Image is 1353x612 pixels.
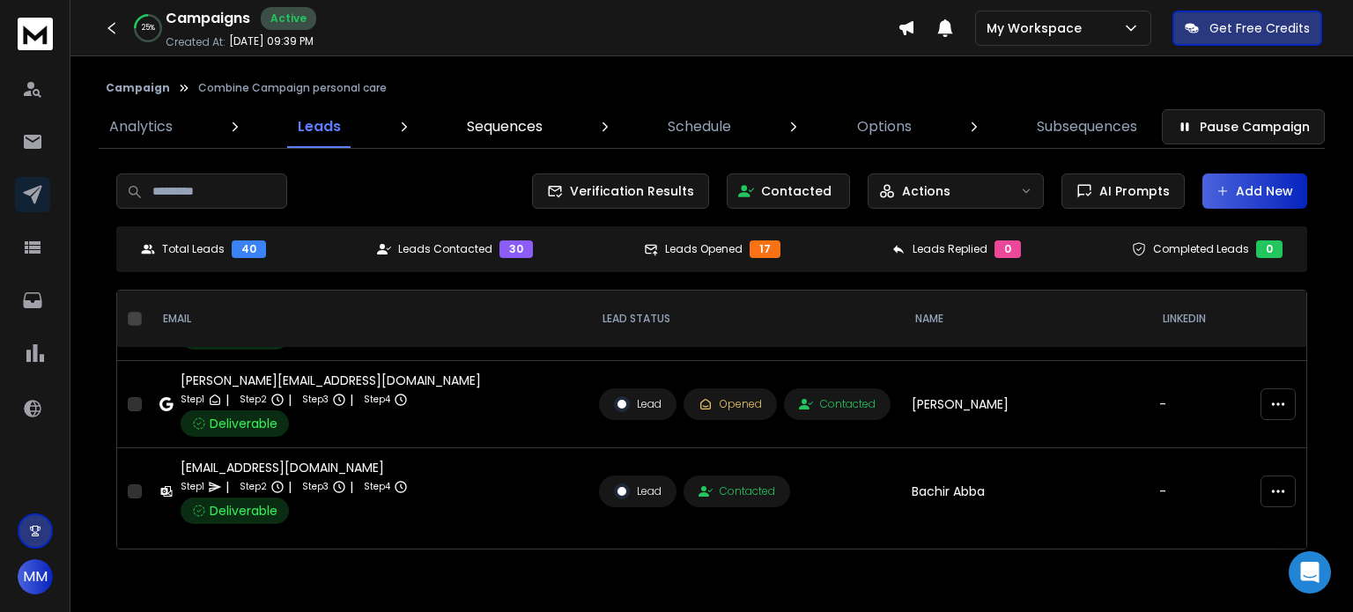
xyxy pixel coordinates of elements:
p: Combine Campaign personal care [198,81,387,95]
p: Total Leads [162,242,225,256]
div: Lead [614,396,662,412]
div: Opened [699,397,762,411]
p: | [288,391,292,409]
p: Analytics [109,116,173,137]
button: AI Prompts [1061,173,1185,209]
h1: Campaigns [166,8,250,29]
span: Deliverable [210,502,277,520]
div: 0 [994,240,1021,258]
img: logo [18,18,53,50]
p: Leads Replied [913,242,987,256]
p: | [225,391,229,409]
p: Step 2 [240,478,267,496]
td: - [1149,361,1303,448]
button: Get Free Credits [1172,11,1322,46]
div: 40 [232,240,266,258]
span: AI Prompts [1092,182,1170,200]
span: Verification Results [563,182,694,200]
p: Subsequences [1037,116,1137,137]
td: [PERSON_NAME] [901,361,1149,448]
a: Schedule [657,106,742,148]
p: Step 1 [181,478,204,496]
a: Options [847,106,922,148]
p: Completed Leads [1153,242,1249,256]
th: EMAIL [149,291,588,348]
th: LinkedIn [1149,291,1303,348]
p: | [288,478,292,496]
div: Contacted [799,397,876,411]
a: Analytics [99,106,183,148]
button: Pause Campaign [1162,109,1325,144]
p: Options [857,116,912,137]
p: Contacted [761,182,832,200]
p: Step 1 [181,391,204,409]
button: MM [18,559,53,594]
p: My Workspace [987,19,1089,37]
div: 0 [1256,240,1283,258]
span: Deliverable [210,415,277,432]
p: [DATE] 09:39 PM [229,34,314,48]
div: [EMAIL_ADDRESS][DOMAIN_NAME] [181,459,408,476]
p: Get Free Credits [1209,19,1310,37]
p: Step 4 [364,478,390,496]
div: Lead [614,483,662,499]
a: Leads [287,106,351,148]
div: 30 [499,240,533,258]
p: | [350,391,353,409]
button: Add New [1202,173,1307,209]
p: Step 3 [302,391,329,409]
td: Bachir Abba [901,448,1149,535]
div: [PERSON_NAME][EMAIL_ADDRESS][DOMAIN_NAME] [181,372,481,389]
p: 25 % [142,23,155,33]
p: Step 3 [302,478,329,496]
p: Leads Opened [665,242,743,256]
p: | [350,478,353,496]
p: Leads [298,116,341,137]
p: Created At: [166,35,225,49]
p: Step 2 [240,391,267,409]
button: Verification Results [532,173,709,209]
div: Active [261,7,316,30]
th: NAME [901,291,1149,348]
p: Actions [902,182,950,200]
th: LEAD STATUS [588,291,901,348]
button: Campaign [106,81,170,95]
div: 17 [750,240,780,258]
p: Step 4 [364,391,390,409]
td: - [1149,448,1303,535]
a: Sequences [456,106,553,148]
p: Schedule [668,116,731,137]
div: Open Intercom Messenger [1289,551,1331,594]
a: Subsequences [1026,106,1148,148]
p: Leads Contacted [398,242,492,256]
p: Sequences [467,116,543,137]
div: Contacted [699,484,775,498]
p: | [225,478,229,496]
